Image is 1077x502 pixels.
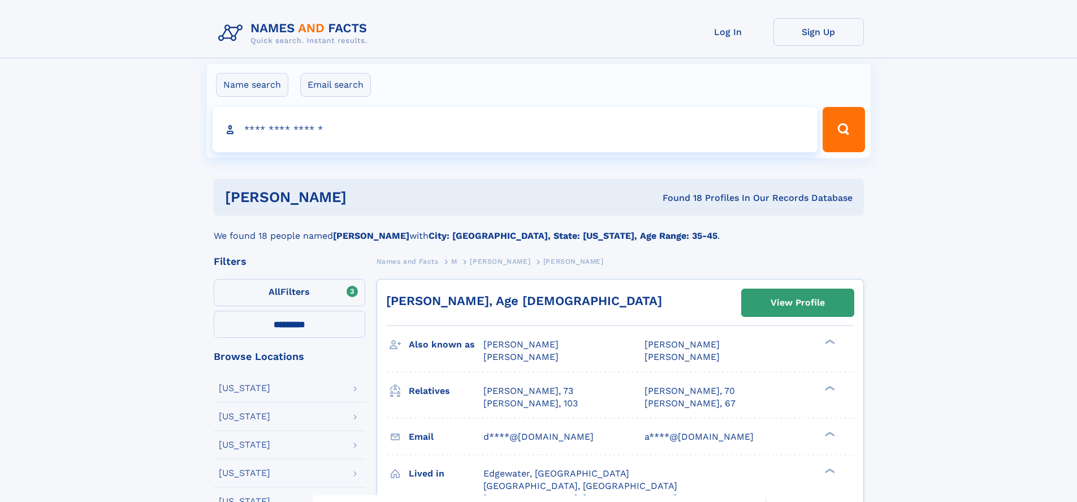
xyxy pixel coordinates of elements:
[214,18,377,49] img: Logo Names and Facts
[483,351,559,362] span: [PERSON_NAME]
[219,469,270,478] div: [US_STATE]
[483,385,573,397] a: [PERSON_NAME], 73
[822,338,836,346] div: ❯
[470,258,530,265] span: [PERSON_NAME]
[822,430,836,437] div: ❯
[269,286,280,297] span: All
[483,339,559,350] span: [PERSON_NAME]
[451,258,457,265] span: M
[216,73,288,97] label: Name search
[773,18,864,46] a: Sign Up
[409,464,483,483] h3: Lived in
[214,351,365,362] div: Browse Locations
[504,192,853,204] div: Found 18 Profiles In Our Records Database
[409,381,483,401] h3: Relatives
[333,230,409,241] b: [PERSON_NAME]
[483,480,677,491] span: [GEOGRAPHIC_DATA], [GEOGRAPHIC_DATA]
[213,107,818,152] input: search input
[771,290,825,316] div: View Profile
[225,190,505,204] h1: [PERSON_NAME]
[742,289,854,316] a: View Profile
[409,427,483,447] h3: Email
[214,279,365,306] label: Filters
[219,384,270,393] div: [US_STATE]
[645,339,720,350] span: [PERSON_NAME]
[645,385,735,397] a: [PERSON_NAME], 70
[429,230,717,241] b: City: [GEOGRAPHIC_DATA], State: [US_STATE], Age Range: 35-45
[543,258,604,265] span: [PERSON_NAME]
[822,384,836,392] div: ❯
[214,216,864,243] div: We found 18 people named with .
[409,335,483,354] h3: Also known as
[219,412,270,421] div: [US_STATE]
[823,107,864,152] button: Search Button
[822,467,836,474] div: ❯
[386,294,662,308] a: [PERSON_NAME], Age [DEMOGRAPHIC_DATA]
[300,73,371,97] label: Email search
[483,397,578,410] a: [PERSON_NAME], 103
[683,18,773,46] a: Log In
[377,254,439,268] a: Names and Facts
[451,254,457,268] a: M
[214,256,365,267] div: Filters
[645,397,736,410] a: [PERSON_NAME], 67
[219,440,270,449] div: [US_STATE]
[483,468,629,479] span: Edgewater, [GEOGRAPHIC_DATA]
[470,254,530,268] a: [PERSON_NAME]
[645,351,720,362] span: [PERSON_NAME]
